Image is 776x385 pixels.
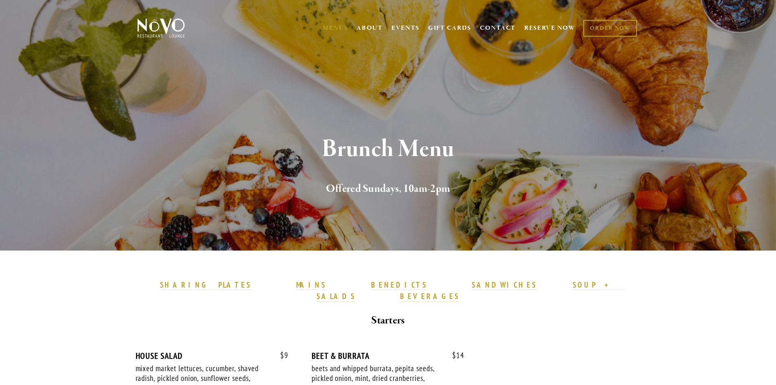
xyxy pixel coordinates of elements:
a: BENEDICTS [371,280,427,290]
span: $ [452,350,456,360]
img: Novo Restaurant &amp; Lounge [136,18,187,38]
a: SOUP + SALADS [317,280,625,302]
h1: Brunch Menu [151,136,626,163]
a: SANDWICHES [472,280,537,290]
div: BEET & BURRATA [312,351,464,361]
a: RESERVE NOW [524,20,576,36]
a: ABOUT [356,24,383,32]
h2: Offered Sundays, 10am-2pm [151,180,626,198]
a: ORDER NOW [583,20,637,37]
div: HOUSE SALAD [136,351,288,361]
a: CONTACT [480,20,516,36]
a: EVENTS [391,24,420,32]
a: MAINS [296,280,327,290]
span: 14 [444,351,464,360]
a: SHARING PLATES [160,280,251,290]
strong: Starters [371,313,404,328]
a: BEVERAGES [400,291,459,302]
a: GIFT CARDS [428,20,471,36]
span: $ [280,350,284,360]
a: MENUS [323,24,348,32]
span: 9 [272,351,288,360]
strong: BEVERAGES [400,291,459,301]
